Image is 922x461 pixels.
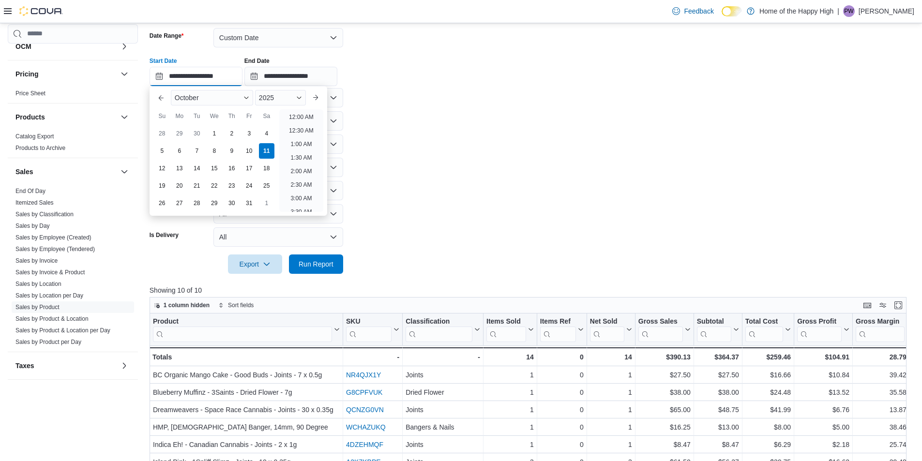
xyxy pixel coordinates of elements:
span: Sales by Day [15,222,50,230]
a: QCNZG0VN [346,406,384,414]
div: Th [224,108,240,124]
li: 3:30 AM [287,206,316,218]
div: $10.84 [797,369,849,381]
div: day-16 [224,161,240,176]
div: day-17 [242,161,257,176]
span: October [175,94,199,102]
div: day-1 [259,195,274,211]
a: Sales by Product per Day [15,339,81,345]
span: Run Report [299,259,333,269]
button: 1 column hidden [150,299,213,311]
a: Sales by Location per Day [15,292,83,299]
div: 13.87% [856,404,912,416]
div: $2.18 [797,439,849,450]
div: Button. Open the month selector. October is currently selected. [171,90,253,105]
div: 1 [590,404,632,416]
div: Paige Wachter [843,5,855,17]
div: 0 [540,439,584,450]
button: Run Report [289,254,343,274]
div: 1 [486,421,534,433]
div: $8.47 [638,439,691,450]
p: [PERSON_NAME] [859,5,914,17]
div: day-27 [172,195,187,211]
div: Blueberry Muffinz - 3Saints - Dried Flower - 7g [153,387,340,398]
div: Net Sold [590,317,624,342]
span: Catalog Export [15,133,54,140]
div: Product [153,317,332,326]
div: $65.00 [638,404,691,416]
div: 25.74% [856,439,912,450]
div: $8.47 [697,439,739,450]
div: $6.76 [797,404,849,416]
button: Custom Date [213,28,343,47]
div: day-11 [259,143,274,159]
span: Sales by Product & Location [15,315,89,323]
p: Home of the Happy High [759,5,833,17]
div: $364.37 [697,351,739,363]
div: day-12 [154,161,170,176]
span: Sales by Location per Day [15,292,83,299]
button: Sort fields [214,299,257,311]
div: 1 [486,369,534,381]
h3: Pricing [15,69,38,79]
div: 1 [590,369,632,381]
a: Sales by Product & Location [15,315,89,322]
div: 14 [590,351,632,363]
a: Sales by Day [15,223,50,229]
input: Dark Mode [722,6,742,16]
button: Gross Sales [638,317,691,342]
ul: Time [279,109,323,212]
div: day-29 [207,195,222,211]
div: 38.46% [856,421,912,433]
div: $48.75 [697,404,739,416]
button: Display options [877,299,889,311]
button: Items Sold [486,317,534,342]
button: Items Ref [540,317,584,342]
h3: OCM [15,42,31,51]
div: day-22 [207,178,222,193]
span: Export [234,254,276,274]
div: - [406,351,480,363]
div: 1 [486,387,534,398]
div: day-3 [242,126,257,141]
a: Sales by Classification [15,211,74,218]
img: Cova [19,6,63,16]
li: 12:30 AM [285,125,317,136]
div: Button. Open the year selector. 2025 is currently selected. [255,90,306,105]
button: Gross Profit [797,317,849,342]
button: Taxes [119,360,130,372]
div: Joints [406,404,480,416]
div: $5.00 [797,421,849,433]
span: Sales by Invoice [15,257,58,265]
a: Sales by Location [15,281,61,287]
div: $24.48 [745,387,791,398]
div: day-21 [189,178,205,193]
div: 1 [590,439,632,450]
div: October, 2025 [153,125,275,212]
div: Sales [8,185,138,352]
div: 0 [540,421,584,433]
li: 12:00 AM [285,111,317,123]
button: All [213,227,343,247]
div: 1 [590,421,632,433]
h3: Products [15,112,45,122]
div: day-10 [242,143,257,159]
li: 1:30 AM [287,152,316,164]
div: $41.99 [745,404,791,416]
span: Feedback [684,6,713,16]
div: $13.52 [797,387,849,398]
div: HMP, [DEMOGRAPHIC_DATA] Banger, 14mm, 90 Degree [153,421,340,433]
div: Joints [406,439,480,450]
div: Tu [189,108,205,124]
div: day-8 [207,143,222,159]
div: day-6 [172,143,187,159]
div: $390.13 [638,351,691,363]
span: 2025 [259,94,274,102]
input: Press the down key to enter a popover containing a calendar. Press the escape key to close the po... [150,67,242,86]
button: Keyboard shortcuts [862,299,873,311]
a: Sales by Invoice & Product [15,269,85,276]
div: Gross Profit [797,317,842,326]
div: day-31 [242,195,257,211]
